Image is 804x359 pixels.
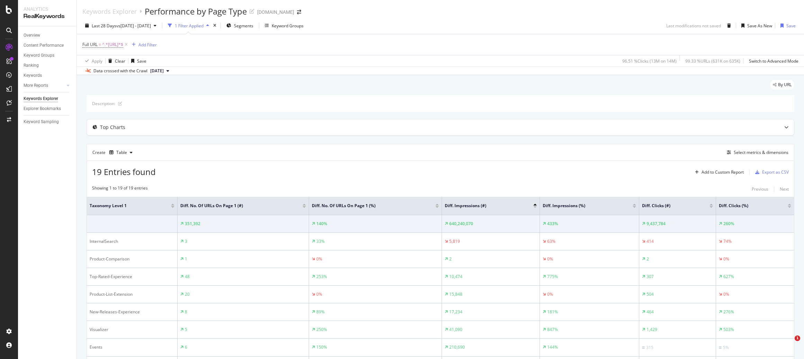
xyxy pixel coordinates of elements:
div: 0% [316,291,322,297]
div: 96.51 % Clicks ( 13M on 14M ) [622,58,677,64]
div: 0% [723,256,729,262]
div: 503% [723,326,734,333]
a: Ranking [24,62,72,69]
div: Next [780,186,789,192]
div: Table [116,150,127,155]
a: Keywords Explorer [24,95,72,102]
div: 250% [316,326,327,333]
div: 89% [316,309,325,315]
div: 627% [723,274,734,280]
a: Keyword Groups [24,52,72,59]
div: 0% [723,291,729,297]
div: Ranking [24,62,39,69]
div: Create [92,147,135,158]
div: Previous [752,186,768,192]
button: Clear [106,55,125,66]
span: 2025 Sep. 13th [150,68,164,74]
div: Export as CSV [762,169,789,175]
div: times [212,22,218,29]
div: 1 [185,256,187,262]
div: 307 [647,274,654,280]
button: Last 28 Daysvs[DATE] - [DATE] [82,20,159,31]
a: Keywords [24,72,72,79]
div: 1 Filter Applied [175,23,204,29]
div: 20 [185,291,190,297]
button: 1 Filter Applied [165,20,212,31]
span: vs [DATE] - [DATE] [116,23,151,29]
div: 9,437,784 [647,221,666,227]
div: 5 [185,326,187,333]
div: 181% [547,309,558,315]
div: 1,429 [647,326,657,333]
img: Equal [719,347,722,349]
div: 17,234 [449,309,462,315]
div: RealKeywords [24,12,71,20]
div: Product-Comparison [90,256,174,262]
a: Explorer Bookmarks [24,105,72,112]
div: 10,474 [449,274,462,280]
span: Diff. No. of URLs on Page 1 (%) [312,203,425,209]
div: 99.33 % URLs ( 631K on 635K ) [685,58,740,64]
div: Top-Rated-Experience [90,274,174,280]
div: 433% [547,221,558,227]
div: Keyword Sampling [24,118,59,126]
div: 5,819 [449,238,460,245]
span: 19 Entries found [92,166,156,177]
img: Equal [642,347,645,349]
div: New-Releases-Experience [90,309,174,315]
div: InternalSearch [90,238,174,245]
a: Content Performance [24,42,72,49]
div: 33% [316,238,325,245]
div: 847% [547,326,558,333]
span: Diff. Impressions (#) [445,203,523,209]
button: Export as CSV [752,167,789,178]
div: Clear [115,58,125,64]
div: Description: [92,101,115,107]
div: 210,690 [449,344,465,350]
div: 140% [316,221,327,227]
button: Switch to Advanced Mode [746,55,798,66]
div: 315 [646,344,653,351]
div: 144% [547,344,558,350]
div: Top Charts [100,124,125,131]
button: Save [128,55,146,66]
div: Save [137,58,146,64]
div: 2 [647,256,649,262]
div: Keyword Groups [272,23,304,29]
span: Diff. Clicks (%) [719,203,777,209]
div: 0% [316,256,322,262]
div: 3 [185,238,187,245]
a: Keyword Sampling [24,118,72,126]
span: Diff. Impressions (%) [543,203,622,209]
span: Full URL [82,42,98,47]
div: 6 [185,344,187,350]
div: arrow-right-arrow-left [297,10,301,15]
div: 640,240,070 [449,221,473,227]
div: Keywords [24,72,42,79]
div: Visualizer [90,326,174,333]
div: Switch to Advanced Mode [749,58,798,64]
div: Select metrics & dimensions [734,149,788,155]
button: Add Filter [129,40,157,49]
div: 464 [647,309,654,315]
div: 253% [316,274,327,280]
div: 74% [723,238,732,245]
a: Keywords Explorer [82,8,137,15]
div: Save [786,23,796,29]
button: Save As New [739,20,772,31]
div: Apply [92,58,102,64]
div: Performance by Page Type [145,6,247,17]
span: Segments [234,23,253,29]
span: Last 28 Days [92,23,116,29]
button: Table [107,147,135,158]
div: 2 [449,256,452,262]
div: 775% [547,274,558,280]
div: 0% [547,256,553,262]
span: Taxonomy Level 1 [90,203,161,209]
span: 1 [795,335,800,341]
button: Save [778,20,796,31]
span: By URL [778,83,792,87]
div: More Reports [24,82,48,89]
div: Content Performance [24,42,64,49]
